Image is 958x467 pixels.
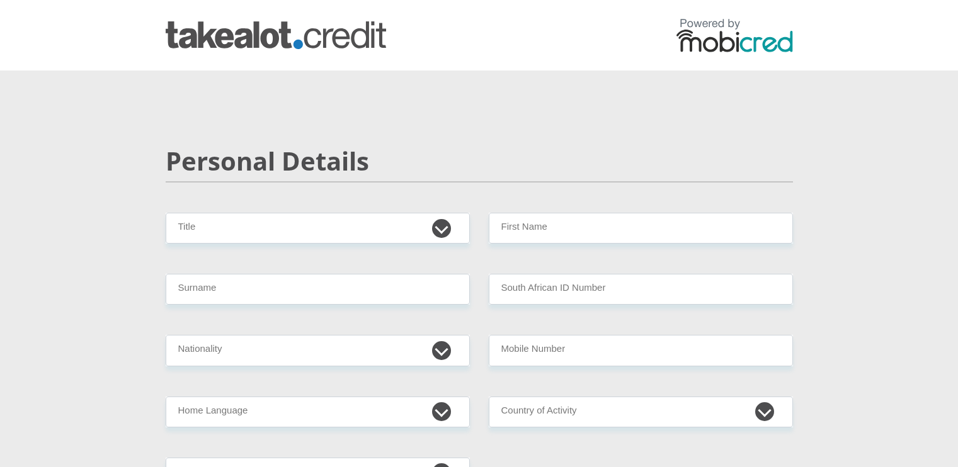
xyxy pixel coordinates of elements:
h2: Personal Details [166,146,793,176]
input: Surname [166,274,470,305]
img: powered by mobicred logo [676,18,793,52]
img: takealot_credit logo [166,21,386,49]
input: ID Number [489,274,793,305]
input: Contact Number [489,335,793,366]
input: First Name [489,213,793,244]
